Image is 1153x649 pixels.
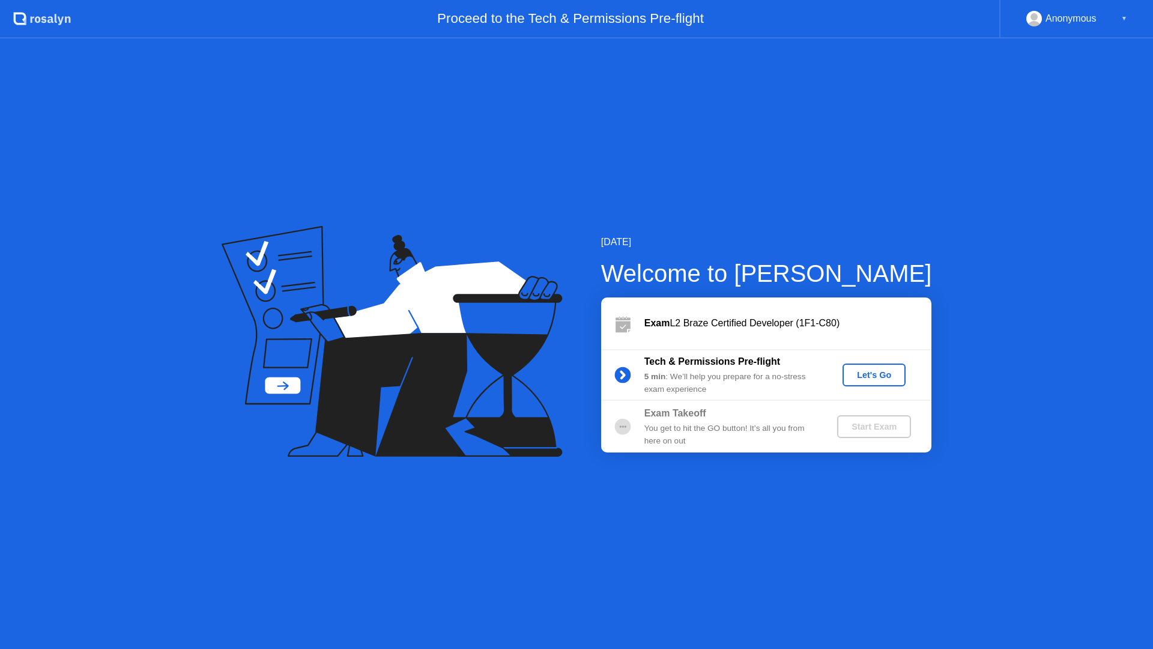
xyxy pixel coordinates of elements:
button: Start Exam [837,415,911,438]
div: You get to hit the GO button! It’s all you from here on out [644,422,817,447]
b: Exam [644,318,670,328]
button: Let's Go [843,364,906,386]
div: Let's Go [847,370,901,380]
div: [DATE] [601,235,932,249]
div: Anonymous [1046,11,1097,26]
div: Welcome to [PERSON_NAME] [601,255,932,291]
div: : We’ll help you prepare for a no-stress exam experience [644,371,817,395]
div: L2 Braze Certified Developer (1F1-C80) [644,316,931,331]
div: ▼ [1121,11,1127,26]
b: Tech & Permissions Pre-flight [644,356,780,367]
b: 5 min [644,372,666,381]
b: Exam Takeoff [644,408,706,418]
div: Start Exam [842,422,906,431]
